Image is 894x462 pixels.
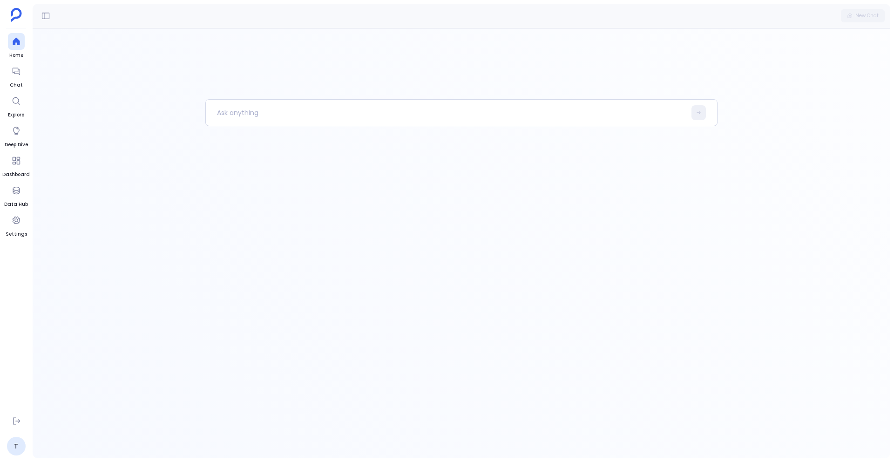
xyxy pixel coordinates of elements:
span: Home [8,52,25,59]
img: petavue logo [11,8,22,22]
span: Explore [8,111,25,119]
span: Data Hub [4,201,28,208]
a: Deep Dive [5,122,28,149]
a: Settings [6,212,27,238]
span: Chat [8,82,25,89]
a: Explore [8,93,25,119]
a: Dashboard [2,152,30,178]
a: Chat [8,63,25,89]
span: Deep Dive [5,141,28,149]
a: Data Hub [4,182,28,208]
span: Dashboard [2,171,30,178]
a: Home [8,33,25,59]
span: Settings [6,231,27,238]
a: T [7,437,26,455]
